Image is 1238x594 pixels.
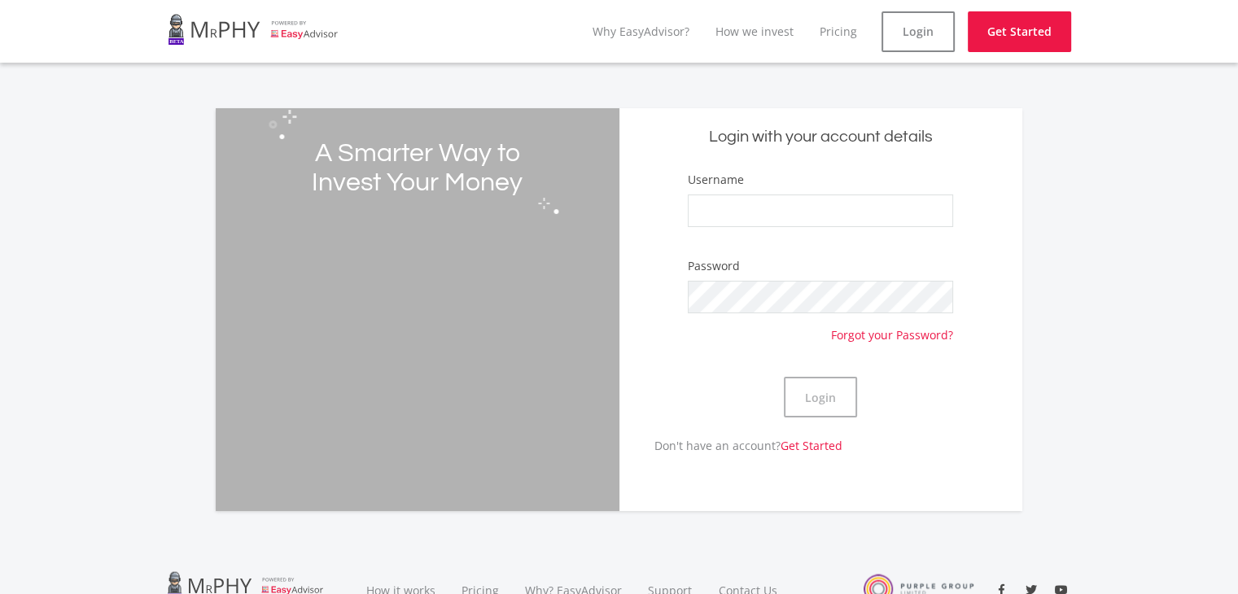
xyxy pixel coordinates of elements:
[881,11,955,52] a: Login
[296,139,538,198] h2: A Smarter Way to Invest Your Money
[784,377,857,417] button: Login
[619,437,842,454] p: Don't have an account?
[593,24,689,39] a: Why EasyAdvisor?
[632,126,1010,148] h5: Login with your account details
[688,172,744,188] label: Username
[781,438,842,453] a: Get Started
[820,24,857,39] a: Pricing
[715,24,794,39] a: How we invest
[831,313,953,343] a: Forgot your Password?
[688,258,740,274] label: Password
[968,11,1071,52] a: Get Started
